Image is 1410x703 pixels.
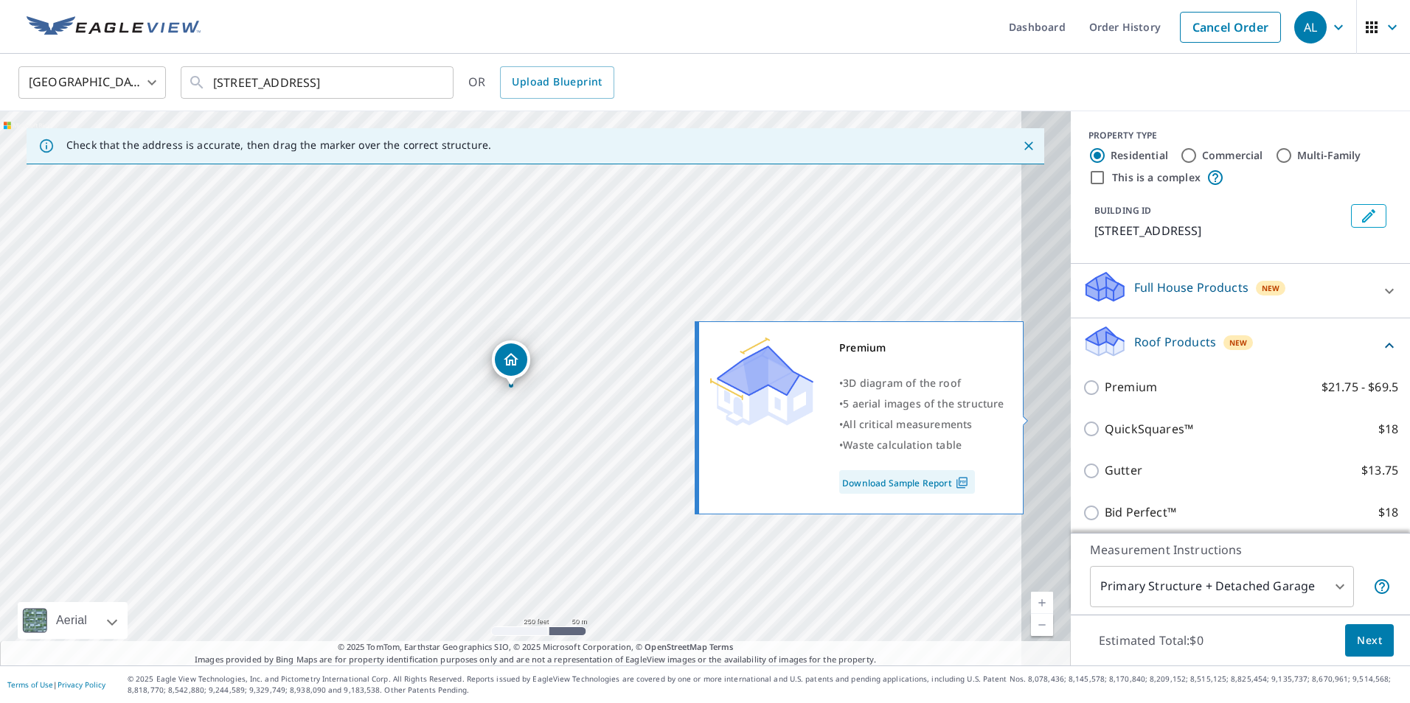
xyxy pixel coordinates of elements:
[27,16,201,38] img: EV Logo
[1294,11,1327,43] div: AL
[1083,324,1398,366] div: Roof ProductsNew
[1262,282,1280,294] span: New
[1088,129,1392,142] div: PROPERTY TYPE
[1094,204,1151,217] p: BUILDING ID
[128,674,1403,696] p: © 2025 Eagle View Technologies, Inc. and Pictometry International Corp. All Rights Reserved. Repo...
[1134,279,1248,296] p: Full House Products
[7,680,105,689] p: |
[843,438,962,452] span: Waste calculation table
[1105,461,1142,480] p: Gutter
[839,435,1004,455] div: •
[18,602,128,639] div: Aerial
[468,66,614,99] div: OR
[710,337,813,426] img: Premium
[1378,503,1398,522] p: $18
[1090,566,1354,607] div: Primary Structure + Detached Garage
[843,396,1004,410] span: 5 aerial images of the structure
[839,394,1004,414] div: •
[18,62,166,103] div: [GEOGRAPHIC_DATA]
[1019,136,1038,155] button: Close
[512,73,602,91] span: Upload Blueprint
[7,679,53,690] a: Terms of Use
[843,417,972,431] span: All critical measurements
[1087,624,1215,657] p: Estimated Total: $0
[1083,270,1398,312] div: Full House ProductsNew
[66,139,491,152] p: Check that the address is accurate, then drag the marker over the correct structure.
[1031,592,1053,614] a: Current Level 17, Zoom In
[709,641,734,652] a: Terms
[1134,333,1216,351] p: Roof Products
[1229,337,1248,349] span: New
[1378,420,1398,438] p: $18
[1202,148,1263,163] label: Commercial
[1090,541,1391,559] p: Measurement Instructions
[1180,12,1281,43] a: Cancel Order
[58,679,105,690] a: Privacy Policy
[1105,378,1157,396] p: Premium
[952,476,972,489] img: Pdf Icon
[1322,378,1398,396] p: $21.75 - $69.5
[1345,624,1394,657] button: Next
[1351,204,1386,228] button: Edit building 1
[1031,614,1053,636] a: Current Level 17, Zoom Out
[1361,461,1398,480] p: $13.75
[52,602,91,639] div: Aerial
[1111,148,1168,163] label: Residential
[843,376,961,390] span: 3D diagram of the roof
[492,340,530,386] div: Dropped pin, building 1, Residential property, 6900 E Caballo Dr Paradise Valley, AZ 85253
[839,414,1004,435] div: •
[1297,148,1361,163] label: Multi-Family
[839,470,975,494] a: Download Sample Report
[1112,170,1201,185] label: This is a complex
[839,373,1004,394] div: •
[213,62,423,103] input: Search by address or latitude-longitude
[1373,578,1391,595] span: Your report will include the primary structure and a detached garage if one exists.
[338,641,734,654] span: © 2025 TomTom, Earthstar Geographics SIO, © 2025 Microsoft Corporation, ©
[839,337,1004,358] div: Premium
[645,641,706,652] a: OpenStreetMap
[1357,632,1382,650] span: Next
[500,66,614,99] a: Upload Blueprint
[1094,222,1345,239] p: [STREET_ADDRESS]
[1105,420,1193,438] p: QuickSquares™
[1105,503,1176,522] p: Bid Perfect™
